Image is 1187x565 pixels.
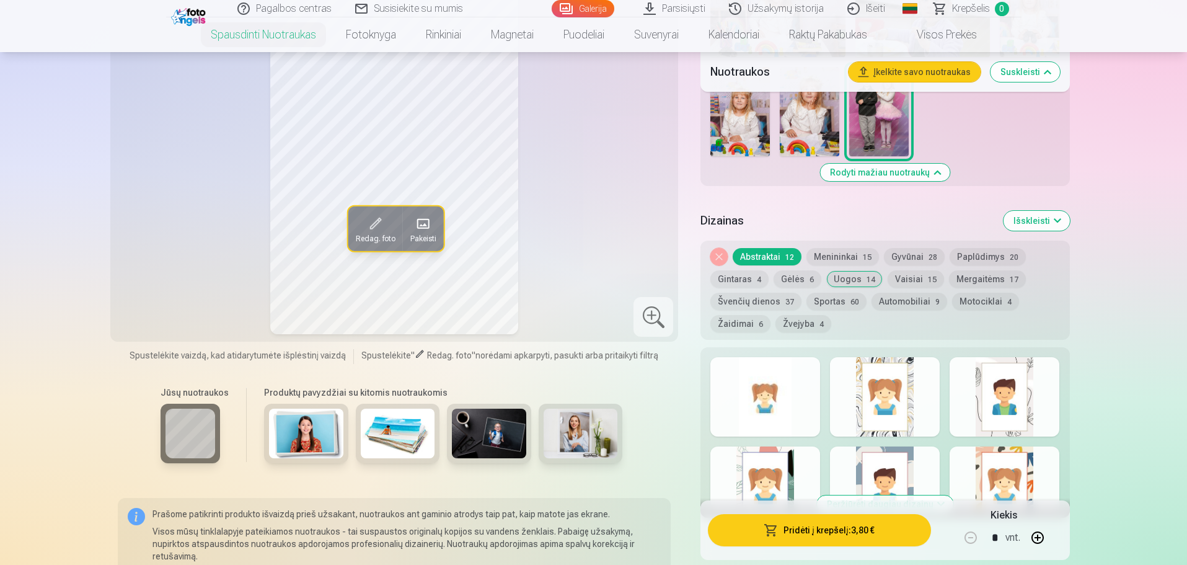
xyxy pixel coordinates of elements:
span: 9 [935,298,940,306]
img: /fa2 [171,5,209,26]
h5: Nuotraukos [710,63,838,81]
button: Gėlės6 [774,270,821,288]
span: Redag. foto [427,350,472,360]
button: Gintaras4 [710,270,769,288]
a: Raktų pakabukas [774,17,882,52]
a: Fotoknyga [331,17,411,52]
span: Redag. foto [355,233,395,243]
button: Peržiūrėti daugiau dizainų [817,496,953,513]
span: 6 [759,320,763,329]
button: Vaisiai15 [888,270,944,288]
button: Švenčių dienos37 [710,293,801,310]
span: 17 [1010,275,1018,284]
h6: Jūsų nuotraukos [161,386,229,399]
button: Uogos14 [826,270,883,288]
button: Paplūdimys20 [950,248,1026,265]
button: Redag. foto [348,206,402,251]
button: Žvejyba4 [775,315,831,332]
p: Prašome patikrinti produkto išvaizdą prieš užsakant, nuotraukos ant gaminio atrodys taip pat, kai... [152,508,661,520]
button: Išskleisti [1004,211,1070,231]
span: 15 [863,253,871,262]
h5: Kiekis [991,508,1017,523]
span: 28 [929,253,937,262]
button: Automobiliai9 [871,293,947,310]
span: 12 [785,253,794,262]
span: Spustelėkite [361,350,411,360]
a: Magnetai [476,17,549,52]
a: Puodeliai [549,17,619,52]
span: Spustelėkite vaizdą, kad atidarytumėte išplėstinį vaizdą [130,349,346,362]
a: Spausdinti nuotraukas [196,17,331,52]
span: 37 [785,298,794,306]
span: 6 [810,275,814,284]
button: Pridėti į krepšelį:3,80 € [708,514,930,546]
p: Visos mūsų tinklalapyje pateikiamos nuotraukos - tai suspaustos originalų kopijos su vandens ženk... [152,525,661,563]
button: Pakeisti [402,206,443,251]
button: Įkelkite savo nuotraukas [849,62,981,82]
button: Motociklai4 [952,293,1019,310]
button: Mergaitėms17 [949,270,1026,288]
button: Gyvūnai28 [884,248,945,265]
a: Visos prekės [882,17,992,52]
span: 4 [757,275,761,284]
h5: Dizainas [700,212,993,229]
span: Krepšelis [952,1,990,16]
button: Žaidimai6 [710,315,770,332]
div: vnt. [1005,523,1020,553]
span: 14 [867,275,875,284]
button: Abstraktai12 [733,248,801,265]
span: " [472,350,475,360]
a: Rinkiniai [411,17,476,52]
button: Suskleisti [991,62,1060,82]
span: 0 [995,2,1009,16]
span: 4 [1007,298,1012,306]
span: " [411,350,415,360]
span: 20 [1010,253,1018,262]
a: Suvenyrai [619,17,694,52]
button: Menininkai15 [806,248,879,265]
span: 4 [819,320,824,329]
a: Kalendoriai [694,17,774,52]
span: Pakeisti [410,233,436,243]
span: norėdami apkarpyti, pasukti arba pritaikyti filtrą [475,350,658,360]
button: Rodyti mažiau nuotraukų [820,164,950,181]
span: 15 [928,275,937,284]
span: 60 [850,298,859,306]
button: Sportas60 [806,293,867,310]
h6: Produktų pavyzdžiai su kitomis nuotraukomis [259,386,627,399]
